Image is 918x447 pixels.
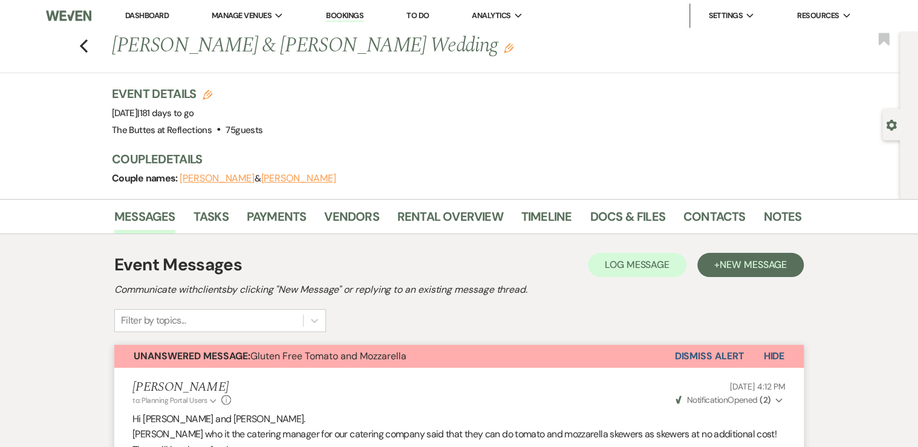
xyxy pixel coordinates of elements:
a: Messages [114,207,175,233]
span: Notification [686,394,727,405]
button: [PERSON_NAME] [180,174,255,183]
button: Open lead details [886,119,897,130]
a: Rental Overview [397,207,503,233]
span: Resources [797,10,839,22]
span: [DATE] [112,107,194,119]
span: | [137,107,194,119]
button: Unanswered Message:Gluten Free Tomato and Mozzarella [114,345,674,368]
span: & [180,172,336,184]
span: Analytics [472,10,510,22]
p: Hi [PERSON_NAME] and [PERSON_NAME]. [132,411,786,427]
h5: [PERSON_NAME] [132,380,231,395]
h2: Communicate with clients by clicking "New Message" or replying to an existing message thread. [114,282,804,297]
img: Weven Logo [46,3,91,28]
h1: [PERSON_NAME] & [PERSON_NAME] Wedding [112,31,654,60]
h1: Event Messages [114,252,242,278]
span: Hide [763,350,784,362]
a: Contacts [683,207,746,233]
span: 181 days to go [140,107,194,119]
button: Hide [744,345,804,368]
h3: Couple Details [112,151,789,168]
button: Log Message [588,253,686,277]
span: Log Message [605,258,669,271]
strong: Unanswered Message: [134,350,250,362]
a: Timeline [521,207,572,233]
span: Couple names: [112,172,180,184]
span: Manage Venues [212,10,272,22]
h3: Event Details [112,85,262,102]
a: Vendors [324,207,379,233]
span: The Buttes at Reflections [112,124,212,136]
button: [PERSON_NAME] [261,174,336,183]
a: Docs & Files [590,207,665,233]
button: +New Message [697,253,804,277]
span: 75 guests [226,124,262,136]
a: Bookings [326,10,363,22]
button: Edit [504,42,513,53]
a: To Do [406,10,429,21]
strong: ( 2 ) [760,394,770,405]
button: to: Planning Portal Users [132,395,218,406]
button: Dismiss Alert [674,345,744,368]
span: to: Planning Portal Users [132,396,207,405]
span: Opened [675,394,770,405]
span: New Message [720,258,787,271]
a: Dashboard [125,10,169,21]
a: Payments [247,207,307,233]
span: [DATE] 4:12 PM [730,381,786,392]
button: NotificationOpened (2) [674,394,786,406]
span: Gluten Free Tomato and Mozzarella [134,350,406,362]
a: Tasks [194,207,229,233]
span: Settings [708,10,743,22]
div: Filter by topics... [121,313,186,328]
a: Notes [763,207,801,233]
